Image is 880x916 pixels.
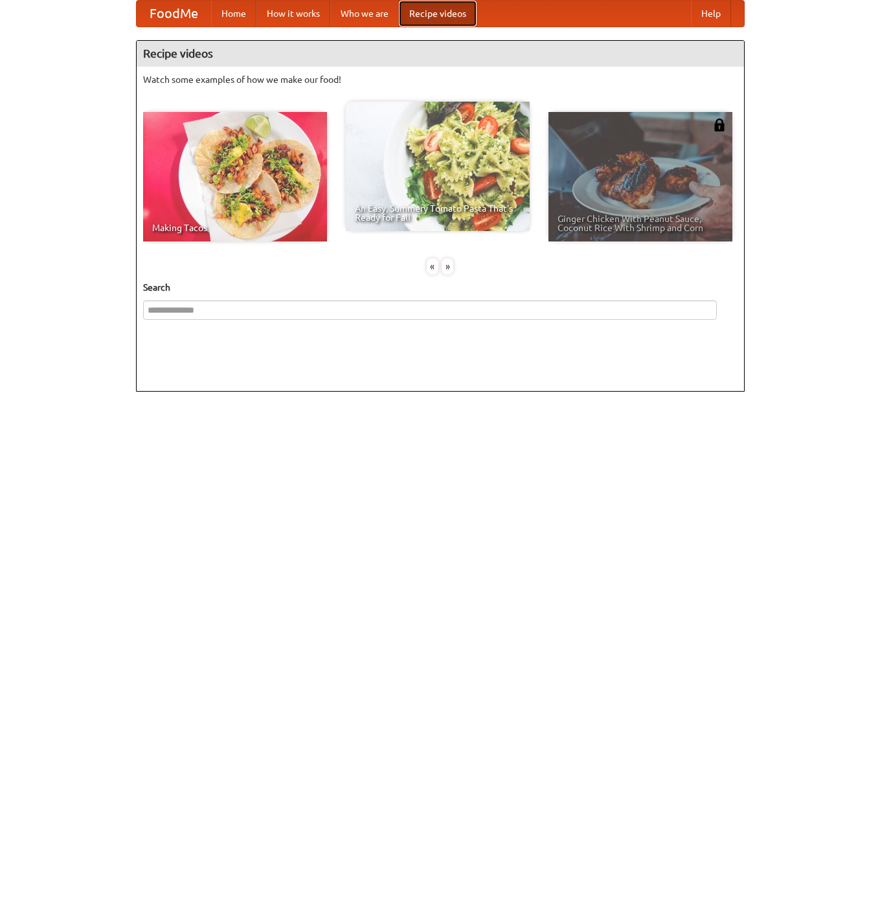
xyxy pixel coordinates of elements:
a: An Easy, Summery Tomato Pasta That's Ready for Fall [346,102,530,231]
h4: Recipe videos [137,41,744,67]
a: Who we are [330,1,399,27]
div: » [442,258,453,274]
a: How it works [256,1,330,27]
h5: Search [143,281,738,294]
img: 483408.png [713,118,726,131]
div: « [427,258,438,274]
span: Making Tacos [152,223,318,232]
a: Help [691,1,731,27]
p: Watch some examples of how we make our food! [143,73,738,86]
a: Making Tacos [143,112,327,241]
span: An Easy, Summery Tomato Pasta That's Ready for Fall [355,204,521,222]
a: Recipe videos [399,1,477,27]
a: FoodMe [137,1,211,27]
a: Home [211,1,256,27]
